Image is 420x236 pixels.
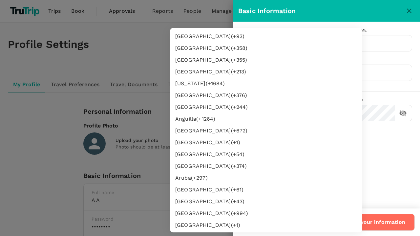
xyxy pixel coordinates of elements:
li: [GEOGRAPHIC_DATA] (+ 54 ) [170,148,362,160]
li: [GEOGRAPHIC_DATA] (+ 358 ) [170,42,362,54]
li: [GEOGRAPHIC_DATA] (+ 376 ) [170,89,362,101]
li: Aruba (+ 297 ) [170,172,362,184]
li: Anguilla (+ 1264 ) [170,113,362,125]
li: [GEOGRAPHIC_DATA] (+ 672 ) [170,125,362,137]
li: [GEOGRAPHIC_DATA] (+ 213 ) [170,66,362,78]
li: [GEOGRAPHIC_DATA] (+ 355 ) [170,54,362,66]
li: [GEOGRAPHIC_DATA] (+ 61 ) [170,184,362,196]
li: [GEOGRAPHIC_DATA] (+ 1 ) [170,137,362,148]
li: [GEOGRAPHIC_DATA] (+ 1 ) [170,219,362,231]
li: [GEOGRAPHIC_DATA] (+ 994 ) [170,207,362,219]
li: [GEOGRAPHIC_DATA] (+ 244 ) [170,101,362,113]
li: [GEOGRAPHIC_DATA] (+ 43 ) [170,196,362,207]
li: [GEOGRAPHIC_DATA] (+ 374 ) [170,160,362,172]
li: [GEOGRAPHIC_DATA] (+ 93 ) [170,30,362,42]
li: [US_STATE] (+ 1684 ) [170,78,362,89]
